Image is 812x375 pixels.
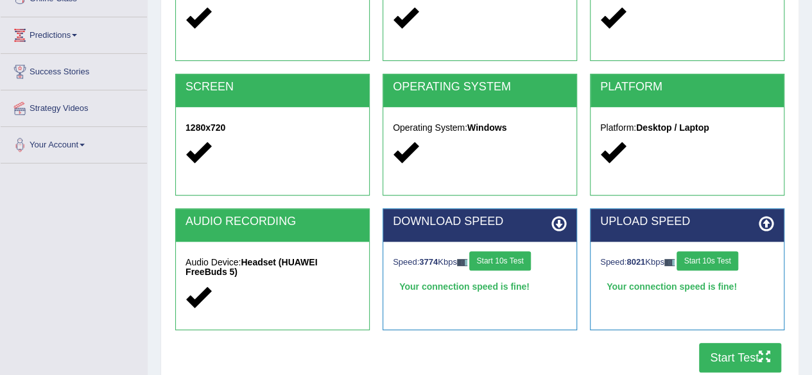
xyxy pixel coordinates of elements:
[467,122,506,133] strong: Windows
[600,251,774,274] div: Speed: Kbps
[699,343,781,372] button: Start Test
[626,257,645,267] strong: 8021
[1,17,147,49] a: Predictions
[186,122,225,133] strong: 1280x720
[677,251,738,271] button: Start 10s Test
[457,259,467,266] img: ajax-loader-fb-connection.gif
[600,215,774,228] h2: UPLOAD SPEED
[393,251,567,274] div: Speed: Kbps
[1,90,147,122] a: Strategy Videos
[393,277,567,296] div: Your connection speed is fine!
[469,251,530,271] button: Start 10s Test
[393,215,567,228] h2: DOWNLOAD SPEED
[664,259,675,266] img: ajax-loader-fb-connection.gif
[636,122,709,133] strong: Desktop / Laptop
[600,81,774,94] h2: PLATFORM
[1,127,147,159] a: Your Account
[186,257,317,277] strong: Headset (HUAWEI FreeBuds 5)
[600,123,774,133] h5: Platform:
[419,257,438,267] strong: 3774
[186,215,359,228] h2: AUDIO RECORDING
[600,277,774,296] div: Your connection speed is fine!
[1,54,147,86] a: Success Stories
[393,81,567,94] h2: OPERATING SYSTEM
[393,123,567,133] h5: Operating System:
[186,258,359,278] h5: Audio Device:
[186,81,359,94] h2: SCREEN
